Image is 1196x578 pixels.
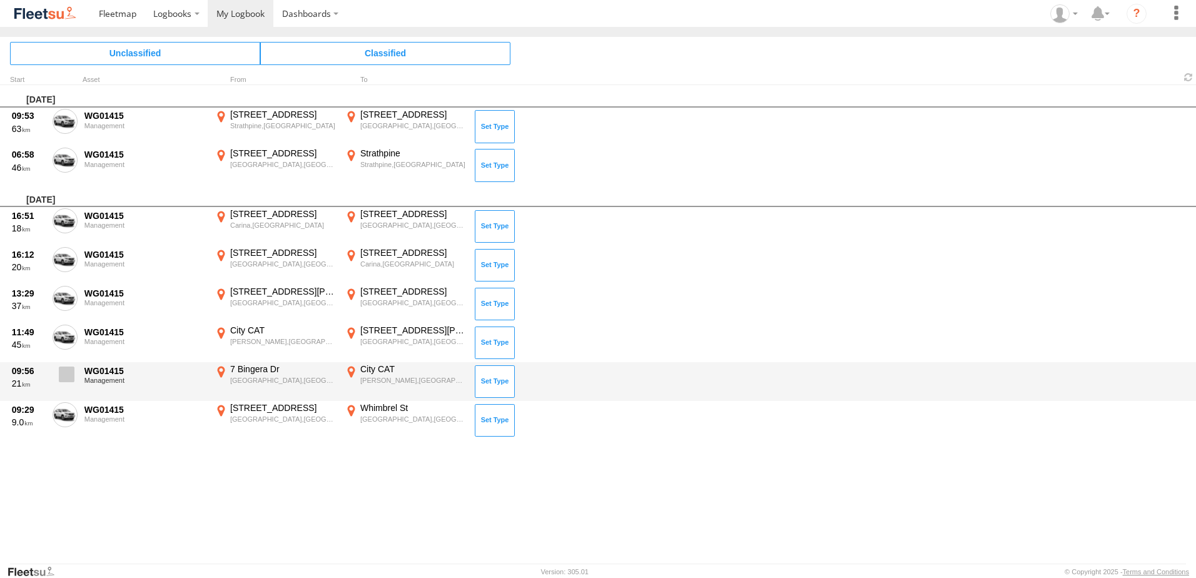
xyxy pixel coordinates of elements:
[84,404,206,415] div: WG01415
[475,110,515,143] button: Click to Set
[230,247,336,258] div: [STREET_ADDRESS]
[84,377,206,384] div: Management
[1181,71,1196,83] span: Refresh
[84,415,206,423] div: Management
[230,121,336,130] div: Strathpine,[GEOGRAPHIC_DATA]
[360,121,466,130] div: [GEOGRAPHIC_DATA],[GEOGRAPHIC_DATA]
[13,5,78,22] img: fleetsu-logo-horizontal.svg
[7,565,64,578] a: Visit our Website
[343,286,468,322] label: Click to View Event Location
[360,363,466,375] div: City CAT
[230,325,336,336] div: City CAT
[12,288,46,299] div: 13:29
[343,77,468,83] div: To
[12,249,46,260] div: 16:12
[230,363,336,375] div: 7 Bingera Dr
[213,286,338,322] label: Click to View Event Location
[213,109,338,145] label: Click to View Event Location
[360,325,466,336] div: [STREET_ADDRESS][PERSON_NAME]
[360,337,466,346] div: [GEOGRAPHIC_DATA],[GEOGRAPHIC_DATA]
[360,109,466,120] div: [STREET_ADDRESS]
[12,378,46,389] div: 21
[84,161,206,168] div: Management
[12,223,46,234] div: 18
[475,149,515,181] button: Click to Set
[475,327,515,359] button: Click to Set
[360,260,466,268] div: Carina,[GEOGRAPHIC_DATA]
[343,208,468,245] label: Click to View Event Location
[230,415,336,423] div: [GEOGRAPHIC_DATA],[GEOGRAPHIC_DATA]
[84,365,206,377] div: WG01415
[213,325,338,361] label: Click to View Event Location
[213,148,338,184] label: Click to View Event Location
[12,123,46,134] div: 63
[1123,568,1189,575] a: Terms and Conditions
[360,415,466,423] div: [GEOGRAPHIC_DATA],[GEOGRAPHIC_DATA]
[343,325,468,361] label: Click to View Event Location
[10,42,260,64] span: Click to view Unclassified Trips
[12,162,46,173] div: 46
[213,363,338,400] label: Click to View Event Location
[343,109,468,145] label: Click to View Event Location
[12,417,46,428] div: 9.0
[260,42,510,64] span: Click to view Classified Trips
[360,208,466,220] div: [STREET_ADDRESS]
[475,365,515,398] button: Click to Set
[84,110,206,121] div: WG01415
[84,260,206,268] div: Management
[84,288,206,299] div: WG01415
[213,402,338,439] label: Click to View Event Location
[84,221,206,229] div: Management
[12,365,46,377] div: 09:56
[83,77,208,83] div: Asset
[230,221,336,230] div: Carina,[GEOGRAPHIC_DATA]
[475,404,515,437] button: Click to Set
[12,327,46,338] div: 11:49
[360,376,466,385] div: [PERSON_NAME],[GEOGRAPHIC_DATA]
[213,208,338,245] label: Click to View Event Location
[84,122,206,129] div: Management
[475,210,515,243] button: Click to Set
[84,149,206,160] div: WG01415
[343,363,468,400] label: Click to View Event Location
[230,148,336,159] div: [STREET_ADDRESS]
[360,148,466,159] div: Strathpine
[84,327,206,338] div: WG01415
[230,402,336,413] div: [STREET_ADDRESS]
[12,404,46,415] div: 09:29
[230,337,336,346] div: [PERSON_NAME],[GEOGRAPHIC_DATA]
[360,247,466,258] div: [STREET_ADDRESS]
[1046,4,1082,23] div: Gerardo Martinez
[343,402,468,439] label: Click to View Event Location
[84,210,206,221] div: WG01415
[230,286,336,297] div: [STREET_ADDRESS][PERSON_NAME]
[12,110,46,121] div: 09:53
[360,160,466,169] div: Strathpine,[GEOGRAPHIC_DATA]
[343,148,468,184] label: Click to View Event Location
[84,338,206,345] div: Management
[10,77,48,83] div: Click to Sort
[475,249,515,281] button: Click to Set
[84,299,206,307] div: Management
[213,247,338,283] label: Click to View Event Location
[230,160,336,169] div: [GEOGRAPHIC_DATA],[GEOGRAPHIC_DATA]
[541,568,589,575] div: Version: 305.01
[12,300,46,312] div: 37
[230,376,336,385] div: [GEOGRAPHIC_DATA],[GEOGRAPHIC_DATA]
[230,208,336,220] div: [STREET_ADDRESS]
[12,210,46,221] div: 16:51
[475,288,515,320] button: Click to Set
[1065,568,1189,575] div: © Copyright 2025 -
[213,77,338,83] div: From
[343,247,468,283] label: Click to View Event Location
[230,260,336,268] div: [GEOGRAPHIC_DATA],[GEOGRAPHIC_DATA]
[230,109,336,120] div: [STREET_ADDRESS]
[12,261,46,273] div: 20
[12,339,46,350] div: 45
[230,298,336,307] div: [GEOGRAPHIC_DATA],[GEOGRAPHIC_DATA]
[12,149,46,160] div: 06:58
[360,298,466,307] div: [GEOGRAPHIC_DATA],[GEOGRAPHIC_DATA]
[1127,4,1147,24] i: ?
[84,249,206,260] div: WG01415
[360,402,466,413] div: Whimbrel St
